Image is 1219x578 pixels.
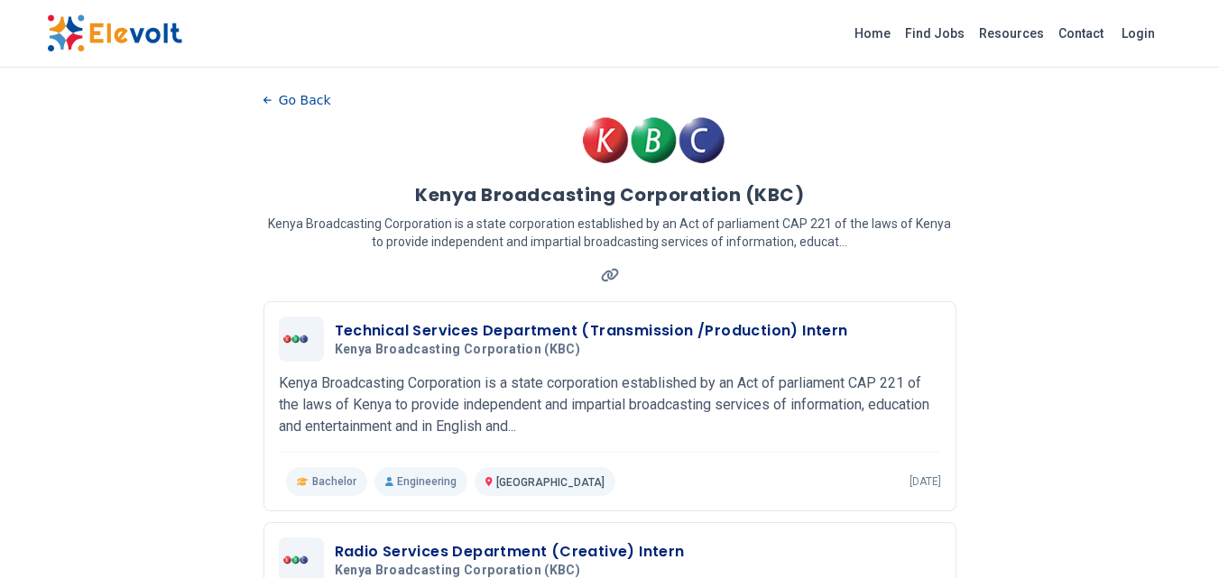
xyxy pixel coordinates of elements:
[847,19,898,48] a: Home
[279,317,941,496] a: Kenya Broadcasting Corporation (KBC)Technical Services Department (Transmission /Production) Inte...
[910,474,941,489] p: [DATE]
[583,114,792,168] img: Kenya Broadcasting Corporation (KBC)
[312,474,356,489] span: Bachelor
[972,19,1051,48] a: Resources
[1111,15,1166,51] a: Login
[335,342,581,358] span: Kenya Broadcasting Corporation (KBC)
[283,555,319,564] img: Kenya Broadcasting Corporation (KBC)
[283,335,319,344] img: Kenya Broadcasting Corporation (KBC)
[374,467,467,496] p: Engineering
[335,541,685,563] h3: Radio Services Department (Creative) Intern
[335,320,848,342] h3: Technical Services Department (Transmission /Production) Intern
[898,19,972,48] a: Find Jobs
[279,372,941,437] p: Kenya Broadcasting Corporation is a state corporation established by an Act of parliament CAP 221...
[263,87,331,114] button: Go Back
[263,215,956,251] p: Kenya Broadcasting Corporation is a state corporation established by an Act of parliament CAP 221...
[496,476,605,489] span: [GEOGRAPHIC_DATA]
[415,182,804,207] h1: Kenya Broadcasting Corporation (KBC)
[47,14,182,52] img: Elevolt
[1129,491,1219,578] iframe: Chat Widget
[1051,19,1111,48] a: Contact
